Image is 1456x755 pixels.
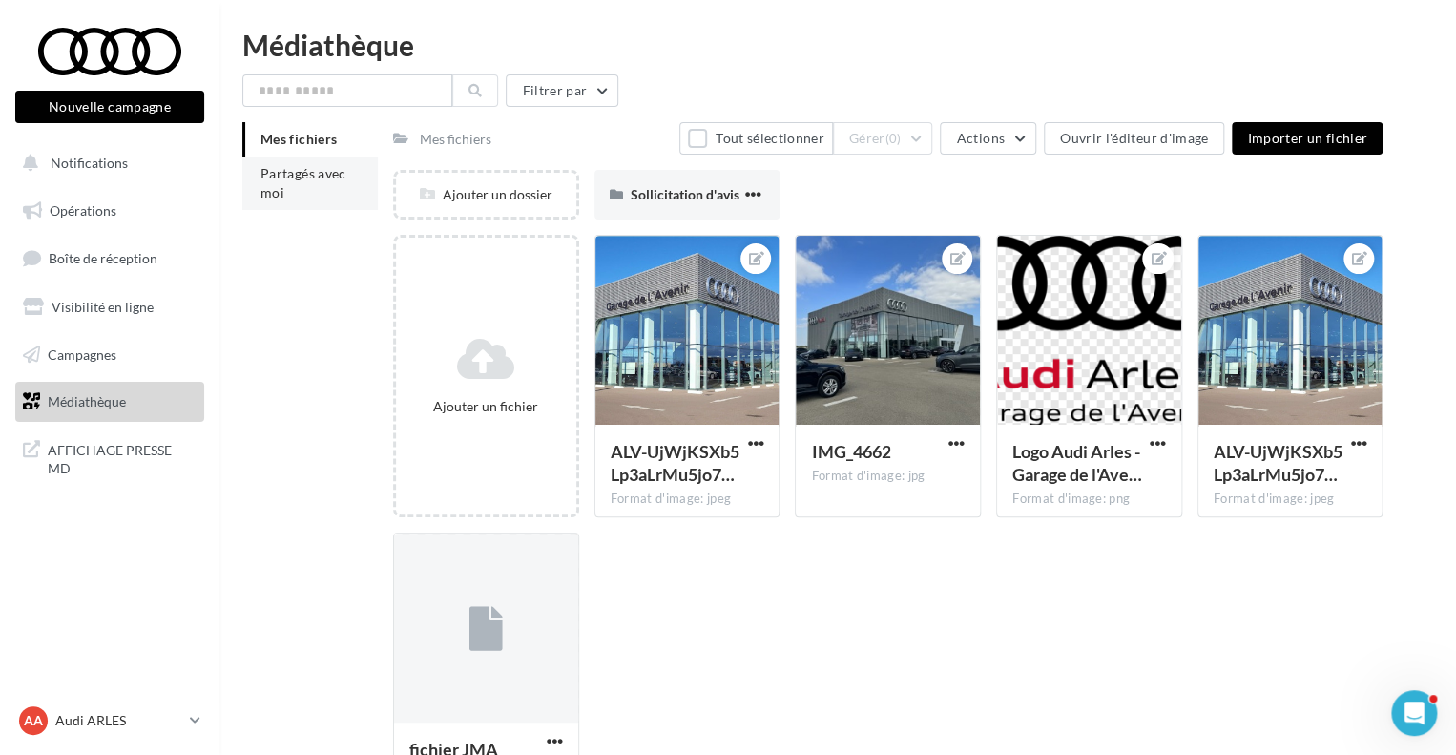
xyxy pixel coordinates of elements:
[1247,130,1367,146] span: Importer un fichier
[52,299,154,315] span: Visibilité en ligne
[11,430,208,486] a: AFFICHAGE PRESSE MD
[1214,441,1342,485] span: ALV-UjWjKSXb5Lp3aLrMu5jo74SZJlnmYkjqaQgvrkoUMH3-mop-1l-u
[11,335,208,375] a: Campagnes
[1214,491,1367,508] div: Format d'image: jpeg
[1012,441,1142,485] span: Logo Audi Arles - Garage de l'Avenir (002) (1)
[811,441,890,462] span: IMG_4662
[24,711,43,730] span: AA
[48,346,116,362] span: Campagnes
[49,250,157,266] span: Boîte de réception
[811,468,965,485] div: Format d'image: jpg
[404,397,569,416] div: Ajouter un fichier
[1044,122,1224,155] button: Ouvrir l'éditeur d'image
[11,287,208,327] a: Visibilité en ligne
[260,131,337,147] span: Mes fichiers
[956,130,1004,146] span: Actions
[396,185,576,204] div: Ajouter un dossier
[48,393,126,409] span: Médiathèque
[50,202,116,219] span: Opérations
[15,91,204,123] button: Nouvelle campagne
[940,122,1035,155] button: Actions
[833,122,933,155] button: Gérer(0)
[55,711,182,730] p: Audi ARLES
[631,186,739,202] span: Sollicitation d'avis
[611,441,739,485] span: ALV-UjWjKSXb5Lp3aLrMu5jo74SZJlnmYkjqaQgvrkoUMH3-mop-1l-u
[48,437,197,478] span: AFFICHAGE PRESSE MD
[1012,491,1166,508] div: Format d'image: png
[51,155,128,171] span: Notifications
[11,238,208,279] a: Boîte de réception
[260,165,346,200] span: Partagés avec moi
[611,491,764,508] div: Format d'image: jpeg
[506,74,618,107] button: Filtrer par
[242,31,1433,59] div: Médiathèque
[679,122,832,155] button: Tout sélectionner
[1391,690,1437,736] iframe: Intercom live chat
[885,131,902,146] span: (0)
[11,382,208,422] a: Médiathèque
[1232,122,1383,155] button: Importer un fichier
[420,130,491,149] div: Mes fichiers
[11,191,208,231] a: Opérations
[11,143,200,183] button: Notifications
[15,703,204,739] a: AA Audi ARLES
